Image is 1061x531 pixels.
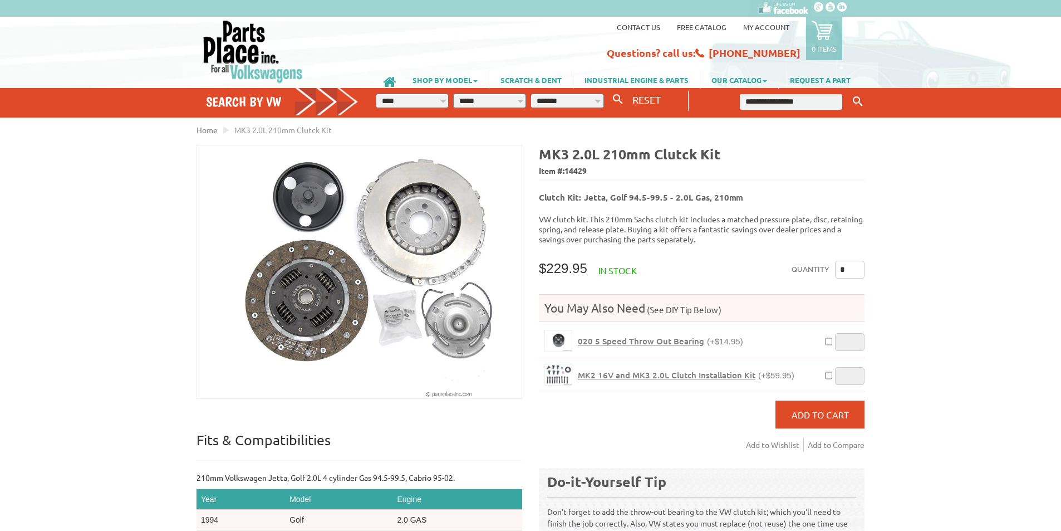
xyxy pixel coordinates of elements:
[758,371,794,380] span: (+$59.95)
[197,510,285,530] td: 1994
[539,261,587,276] span: $229.95
[197,489,285,510] th: Year
[849,92,866,111] button: Keyword Search
[628,91,665,108] button: RESET
[578,369,755,381] span: MK2 16V and MK3 2.0L Clutch Installation Kit
[539,145,720,163] b: MK3 2.0L 210mm Clutck Kit
[234,125,332,135] span: MK3 2.0L 210mm Clutck Kit
[808,438,864,452] a: Add to Compare
[545,330,572,351] img: 020 5 Speed Throw Out Bearing
[401,70,489,89] a: SHOP BY MODEL
[202,20,304,84] img: Parts Place Inc!
[617,22,660,32] a: Contact us
[197,431,522,461] p: Fits & Compatibilities
[578,370,794,381] a: MK2 16V and MK3 2.0L Clutch Installation Kit(+$59.95)
[539,163,864,179] span: Item #:
[489,70,573,89] a: SCRATCH & DENT
[564,165,587,176] span: 14429
[677,22,726,32] a: Free Catalog
[197,145,522,398] img: MK3 2.0L 210mm Clutck Kit
[392,489,522,510] th: Engine
[598,265,637,276] span: In stock
[573,70,700,89] a: INDUSTRIAL ENGINE & PARTS
[812,44,837,53] p: 0 items
[197,472,522,484] p: 210mm Volkswagen Jetta, Golf 2.0L 4 cylinder Gas 94.5-99.5, Cabrio 95-02.
[700,70,778,89] a: OUR CATALOG
[806,17,842,60] a: 0 items
[578,336,743,347] a: 020 5 Speed Throw Out Bearing(+$14.95)
[547,472,666,490] b: Do-it-Yourself Tip
[792,261,829,279] label: Quantity
[746,438,804,452] a: Add to Wishlist
[608,91,627,108] button: Search By VW...
[545,364,572,385] img: MK2 16V and MK3 2.0L Clutch Installation Kit
[206,94,358,110] h4: Search by VW
[285,510,392,530] td: Golf
[285,489,392,510] th: Model
[792,409,849,420] span: Add to Cart
[539,192,743,203] b: Clutch Kit: Jetta, Golf 94.5-99.5 - 2.0L Gas, 210mm
[743,22,789,32] a: My Account
[775,401,864,428] button: Add to Cart
[197,125,218,135] a: Home
[539,300,864,315] h4: You May Also Need
[392,510,522,530] td: 2.0 GAS
[707,337,743,346] span: (+$14.95)
[632,94,661,105] span: RESET
[578,335,704,347] span: 020 5 Speed Throw Out Bearing
[779,70,862,89] a: REQUEST A PART
[539,214,864,244] p: VW clutch kit. This 210mm Sachs clutch kit includes a matched pressure plate, disc, retaining spr...
[645,304,721,315] span: (See DIY Tip Below)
